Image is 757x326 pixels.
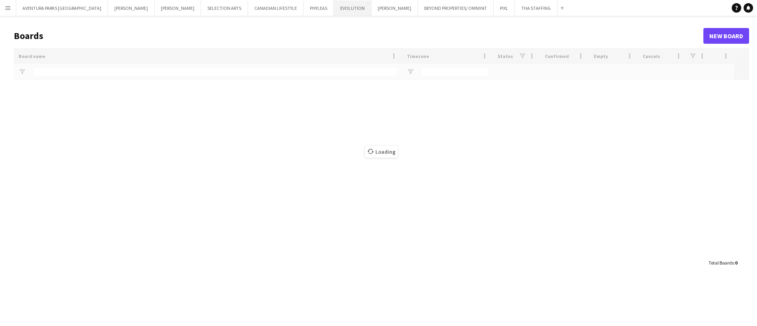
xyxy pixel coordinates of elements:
button: AVENTURA PARKS [GEOGRAPHIC_DATA] [16,0,108,16]
h1: Boards [14,30,703,42]
span: Total Boards [709,260,734,266]
button: CANADIAN LIFESTYLE [248,0,304,16]
button: PHYLEAS [304,0,334,16]
button: BEYOND PROPERTIES/ OMNIYAT [418,0,494,16]
button: [PERSON_NAME] [108,0,155,16]
span: 0 [735,260,737,266]
button: [PERSON_NAME] [155,0,201,16]
button: [PERSON_NAME] [371,0,418,16]
button: PIXL [494,0,515,16]
button: EVOLUTION [334,0,371,16]
div: : [709,255,737,270]
span: Loading [365,146,398,158]
button: THA STAFFING [515,0,557,16]
a: New Board [703,28,749,44]
button: SELECTION ARTS [201,0,248,16]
